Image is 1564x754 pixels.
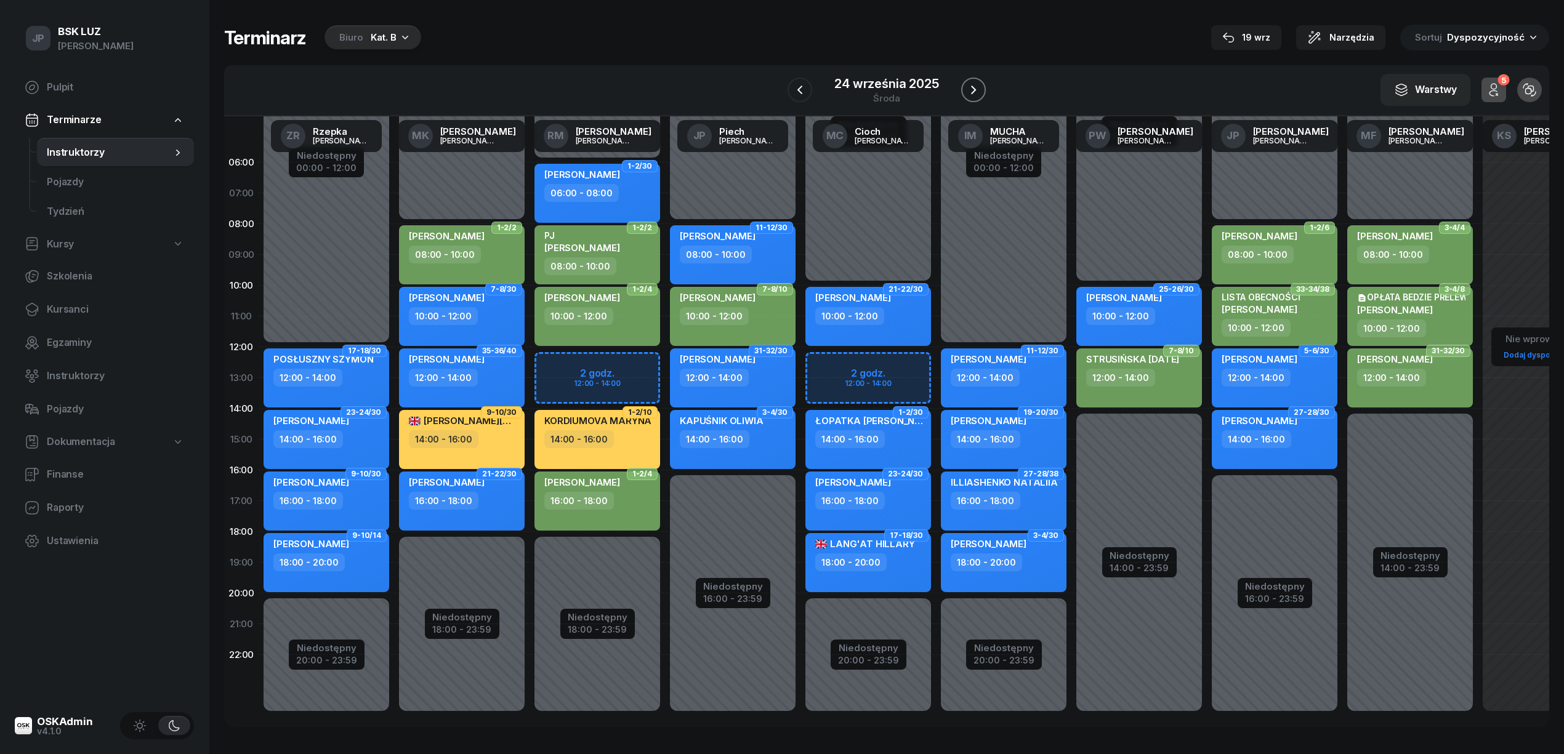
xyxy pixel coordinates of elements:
span: 1-2/4 [632,473,652,475]
button: Niedostępny18:00 - 23:59 [432,610,492,637]
span: STRUSIŃSKA [DATE] [1086,353,1179,365]
div: Niedostępny [838,643,899,652]
div: 10:00 [224,270,259,301]
div: [PERSON_NAME] [313,137,372,145]
span: 31-32/30 [1432,350,1465,352]
span: [PERSON_NAME] [1222,303,1297,315]
span: 27-28/38 [1023,473,1058,475]
span: [PERSON_NAME] [544,476,620,488]
div: [PERSON_NAME] [1118,137,1177,145]
button: Niedostępny18:00 - 23:59 [568,610,627,637]
span: IM [964,130,977,141]
div: Niedostępny [432,612,492,622]
span: Terminarze [47,112,101,128]
span: [PERSON_NAME] [273,538,349,550]
div: 19:00 [224,547,259,578]
span: [PERSON_NAME] [1222,230,1297,242]
span: 1-2/30 [627,165,652,167]
span: [PERSON_NAME] [409,292,485,303]
div: Niedostępny [1381,551,1440,560]
div: 07:00 [224,178,259,209]
div: 08:00 - 10:00 [1222,246,1294,263]
div: 14:00 - 16:00 [1222,430,1291,448]
div: Niedostępny [973,151,1034,160]
div: 08:00 - 10:00 [680,246,752,263]
a: Raporty [15,493,194,523]
button: Warstwy [1381,74,1470,106]
div: LISTA OBECNOŚCI [1222,292,1300,302]
a: MK[PERSON_NAME][PERSON_NAME] [398,120,526,152]
a: Dokumentacja [15,428,194,456]
span: Ustawienia [47,533,184,549]
span: 1-2/2 [497,227,517,229]
span: JP [32,33,45,44]
span: 1-2/30 [898,411,923,414]
div: 20:00 - 23:59 [973,652,1034,665]
div: 18:00 [224,516,259,547]
div: PJ [544,230,620,241]
div: 16:00 [224,455,259,486]
span: [PERSON_NAME] [1086,292,1162,303]
div: 5 [1497,74,1509,86]
div: 18:00 - 23:59 [432,622,492,635]
a: Instruktorzy [37,138,194,167]
div: Biuro [339,30,363,45]
span: [PERSON_NAME][DEMOGRAPHIC_DATA] [409,415,605,427]
div: 22:00 [224,640,259,670]
div: 12:00 [224,332,259,363]
button: Niedostępny00:00 - 12:00 [973,148,1034,175]
a: MF[PERSON_NAME][PERSON_NAME] [1347,120,1474,152]
div: 14:00 [224,393,259,424]
div: OSKAdmin [37,716,93,727]
div: 12:00 - 14:00 [1222,369,1291,387]
div: 18:00 - 20:00 [273,553,345,571]
h1: Terminarz [224,26,306,49]
button: BiuroKat. B [321,25,421,50]
span: Egzaminy [47,335,184,351]
div: 13:00 [224,363,259,393]
span: 9-10/30 [486,411,517,414]
span: KS [1497,130,1511,141]
div: 12:00 - 14:00 [951,369,1020,387]
div: 21:00 [224,609,259,640]
div: 16:00 - 23:59 [703,591,763,604]
span: [PERSON_NAME] [1222,353,1297,365]
div: 12:00 - 14:00 [1357,369,1426,387]
span: Kursy [47,236,74,252]
a: Instruktorzy [15,361,194,391]
span: Pulpit [47,79,184,95]
span: 3-4/30 [762,411,788,414]
a: Egzaminy [15,328,194,358]
span: 11-12/30 [1026,350,1058,352]
span: [PERSON_NAME] [409,230,485,242]
div: 14:00 - 16:00 [815,430,885,448]
span: MF [1361,130,1377,141]
a: Kursy [15,230,194,259]
span: JP [1227,130,1240,141]
span: Tydzień [47,204,184,220]
span: 17-18/30 [890,534,923,537]
span: [PERSON_NAME] [951,415,1026,427]
a: Szkolenia [15,262,194,291]
div: 15:00 [224,424,259,455]
div: [PERSON_NAME] [576,137,635,145]
a: MCCioch[PERSON_NAME] [813,120,924,152]
span: ZR [286,130,300,141]
span: [PERSON_NAME] [951,538,1026,550]
span: [PERSON_NAME] [273,476,349,488]
div: [PERSON_NAME] [1253,137,1312,145]
span: 7-8/10 [762,288,788,291]
div: Niedostępny [296,643,357,652]
div: Warstwy [1394,82,1457,98]
span: 23-24/30 [888,473,923,475]
span: POSŁUSZNY SZYMON [273,353,373,365]
span: LANG'AT HILLARY [815,538,915,550]
span: 21-22/30 [889,288,923,291]
div: 20:00 [224,578,259,609]
span: [PERSON_NAME] [1222,415,1297,427]
div: [PERSON_NAME] [576,127,651,136]
div: 10:00 - 12:00 [680,307,749,325]
div: Niedostępny [1110,551,1169,560]
span: MC [826,130,844,141]
div: 08:00 - 10:00 [1357,246,1429,263]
